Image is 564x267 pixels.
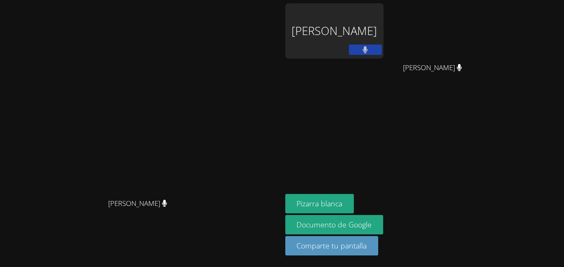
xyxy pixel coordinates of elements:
font: [PERSON_NAME] [291,23,377,38]
button: Pizarra blanca [285,194,354,213]
font: Documento de Google [296,220,372,229]
font: Comparte tu pantalla [296,241,367,250]
font: [PERSON_NAME] [108,198,160,208]
font: [PERSON_NAME] [403,63,455,72]
a: Documento de Google [285,215,384,234]
button: Comparte tu pantalla [285,236,379,255]
font: Pizarra blanca [296,198,342,208]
